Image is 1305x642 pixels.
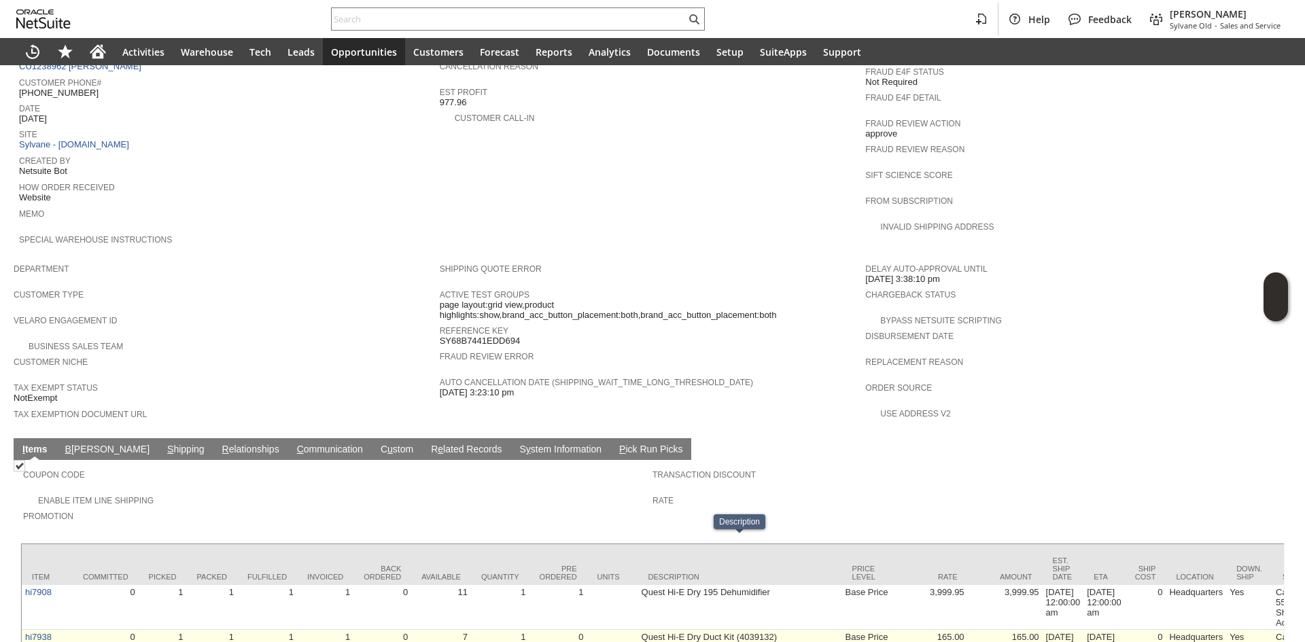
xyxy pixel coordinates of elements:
span: SY68B7441EDD694 [440,336,521,346]
span: Netsuite Bot [19,166,67,177]
span: [DATE] 3:38:10 pm [865,274,940,285]
a: hi7908 [25,587,52,597]
a: Opportunities [323,38,405,65]
div: Units [597,573,628,581]
span: approve [865,128,897,139]
span: S [167,444,173,454]
span: [DATE] [19,113,47,124]
span: page layout:grid view,product highlights:show,brand_acc_button_placement:both,brand_acc_button_pl... [440,300,859,321]
div: Ship Cost [1135,565,1156,581]
a: Coupon Code [23,470,85,480]
td: Yes [1226,585,1272,630]
iframe: Click here to launch Oracle Guided Learning Help Panel [1264,272,1288,321]
a: Customer Call-in [455,113,535,123]
a: Velaro Engagement ID [14,316,117,325]
a: Tax Exempt Status [14,383,98,393]
span: Reports [536,46,572,58]
a: Special Warehouse Instructions [19,235,172,245]
svg: Home [90,43,106,60]
td: 1 [187,585,237,630]
a: Enable Item Line Shipping [38,496,154,505]
a: B[PERSON_NAME] [62,444,153,457]
span: Website [19,192,51,203]
td: 3,999.95 [968,585,1043,630]
a: Fraud Review Reason [865,145,964,154]
td: 1 [237,585,297,630]
a: Shipping Quote Error [440,264,542,274]
a: Related Records [428,444,505,457]
span: Leads [288,46,315,58]
svg: logo [16,10,71,29]
a: Replacement reason [865,357,963,367]
a: Transaction Discount [652,470,756,480]
div: Packed [197,573,227,581]
a: Shipping [164,444,208,457]
a: Tech [241,38,279,65]
div: Back Ordered [364,565,401,581]
span: Sylvane Old [1170,20,1212,31]
td: 1 [297,585,353,630]
a: Pick Run Picks [616,444,686,457]
a: Fraud E4F Detail [865,93,941,103]
span: Forecast [480,46,519,58]
div: ETA [1094,573,1115,581]
a: Home [82,38,114,65]
span: SuiteApps [760,46,807,58]
span: Documents [647,46,700,58]
span: u [387,444,393,454]
a: Order Source [865,383,932,393]
td: [DATE] 12:00:00 am [1043,585,1084,630]
span: [PERSON_NAME] [1170,7,1281,20]
td: 0 [73,585,139,630]
span: I [22,444,25,454]
a: Items [19,444,51,457]
a: Promotion [23,512,73,521]
a: Date [19,104,40,113]
a: Setup [708,38,752,65]
span: Setup [716,46,744,58]
a: From Subscription [865,196,953,206]
div: Committed [83,573,128,581]
a: Communication [294,444,366,457]
a: CU1238962 [PERSON_NAME] [19,61,145,71]
span: Support [823,46,861,58]
span: Not Required [865,77,918,88]
div: Picked [149,573,177,581]
a: Est Profit [440,88,487,97]
a: Cancellation Reason [440,62,538,71]
a: Reference Key [440,326,508,336]
img: Checked [14,460,25,471]
div: Price Level [852,565,883,581]
span: Oracle Guided Learning Widget. To move around, please hold and drag [1264,298,1288,322]
td: 0 [353,585,411,630]
div: Pre Ordered [540,565,577,581]
a: Site [19,130,37,139]
span: Feedback [1088,13,1132,26]
a: Activities [114,38,173,65]
a: Department [14,264,69,274]
a: Relationships [219,444,283,457]
a: Customers [405,38,472,65]
a: Business Sales Team [29,342,123,351]
td: Headquarters [1166,585,1226,630]
div: Item [32,573,63,581]
a: Fraud E4F Status [865,67,944,77]
div: Est. Ship Date [1053,556,1074,581]
a: Use Address V2 [880,409,950,418]
a: Reports [527,38,580,65]
a: hi7938 [25,632,52,642]
div: Rate [903,573,958,581]
a: Bypass NetSuite Scripting [880,316,1001,325]
svg: Shortcuts [57,43,73,60]
td: 0 [1125,585,1166,630]
a: Tax Exemption Document URL [14,410,147,419]
a: Fraud Review Error [440,352,534,361]
a: Active Test Groups [440,290,529,300]
div: Location [1176,573,1216,581]
a: Memo [19,209,44,219]
span: Help [1028,13,1050,26]
span: 977.96 [440,97,467,108]
svg: Recent Records [24,43,41,60]
a: How Order Received [19,183,115,192]
span: Warehouse [181,46,233,58]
